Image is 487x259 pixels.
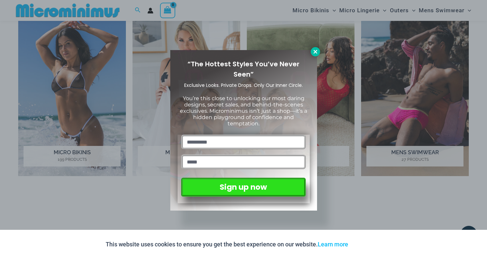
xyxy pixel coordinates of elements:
[353,236,381,252] button: Accept
[311,47,320,56] button: Close
[184,82,303,89] span: Exclusive Looks. Private Drops. Only Our Inner Circle.
[318,241,348,248] a: Learn more
[106,239,348,249] p: This website uses cookies to ensure you get the best experience on our website.
[181,178,305,197] button: Sign up now
[188,59,299,79] span: “The Hottest Styles You’ve Never Seen”
[180,95,307,127] span: You’re this close to unlocking our most daring designs, secret sales, and behind-the-scenes exclu...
